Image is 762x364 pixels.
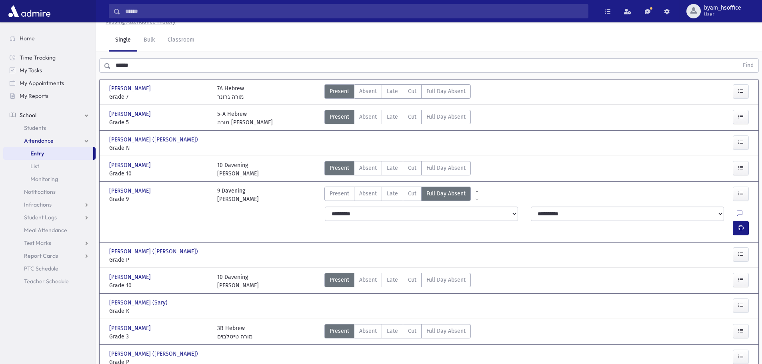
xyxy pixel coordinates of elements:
[109,169,209,178] span: Grade 10
[120,4,588,18] input: Search
[24,265,58,272] span: PTC Schedule
[161,29,201,52] a: Classroom
[359,189,377,198] span: Absent
[109,247,200,256] span: [PERSON_NAME] ([PERSON_NAME])
[426,276,466,284] span: Full Day Absent
[3,160,96,173] a: List
[20,80,64,87] span: My Appointments
[3,211,96,224] a: Student Logs
[3,262,96,275] a: PTC Schedule
[109,273,152,281] span: [PERSON_NAME]
[426,189,466,198] span: Full Day Absent
[324,273,471,290] div: AttTypes
[324,324,471,341] div: AttTypes
[359,113,377,121] span: Absent
[20,111,36,119] span: School
[217,110,273,127] div: 5-A Hebrew מורה [PERSON_NAME]
[426,87,466,95] span: Full Day Absent
[738,59,758,72] button: Find
[109,118,209,127] span: Grade 5
[3,224,96,237] a: Meal Attendance
[324,187,471,203] div: AttTypes
[30,175,58,183] span: Monitoring
[3,121,96,134] a: Students
[20,92,48,99] span: My Reports
[109,135,200,144] span: [PERSON_NAME] ([PERSON_NAME])
[3,109,96,121] a: School
[24,124,46,131] span: Students
[109,144,209,152] span: Grade N
[3,51,96,64] a: Time Tracking
[330,276,349,284] span: Present
[137,29,161,52] a: Bulk
[359,87,377,95] span: Absent
[330,189,349,198] span: Present
[20,54,56,61] span: Time Tracking
[3,275,96,288] a: Teacher Schedule
[387,87,398,95] span: Late
[109,93,209,101] span: Grade 7
[3,249,96,262] a: Report Cards
[30,150,44,157] span: Entry
[3,198,96,211] a: Infractions
[387,164,398,172] span: Late
[330,327,349,335] span: Present
[3,185,96,198] a: Notifications
[3,237,96,249] a: Test Marks
[330,87,349,95] span: Present
[109,350,200,358] span: [PERSON_NAME] ([PERSON_NAME])
[704,11,741,18] span: User
[704,5,741,11] span: byam_hsoffice
[387,327,398,335] span: Late
[217,187,259,203] div: 9 Davening [PERSON_NAME]
[109,161,152,169] span: [PERSON_NAME]
[217,84,244,101] div: 7A Hebrew מורה גרונר
[408,113,416,121] span: Cut
[102,18,176,25] a: Missing Attendance History
[109,307,209,315] span: Grade K
[109,110,152,118] span: [PERSON_NAME]
[3,134,96,147] a: Attendance
[24,227,67,234] span: Meal Attendance
[106,18,176,25] u: Missing Attendance History
[3,90,96,102] a: My Reports
[109,332,209,341] span: Grade 3
[408,164,416,172] span: Cut
[20,35,35,42] span: Home
[217,161,259,178] div: 10 Davening [PERSON_NAME]
[217,273,259,290] div: 10 Davening [PERSON_NAME]
[387,189,398,198] span: Late
[3,64,96,77] a: My Tasks
[359,327,377,335] span: Absent
[20,67,42,74] span: My Tasks
[359,276,377,284] span: Absent
[387,113,398,121] span: Late
[324,161,471,178] div: AttTypes
[408,189,416,198] span: Cut
[408,87,416,95] span: Cut
[109,298,169,307] span: [PERSON_NAME] (Sary)
[24,278,69,285] span: Teacher Schedule
[330,164,349,172] span: Present
[6,3,52,19] img: AdmirePro
[30,163,39,170] span: List
[359,164,377,172] span: Absent
[24,137,54,144] span: Attendance
[217,324,253,341] div: 3B Hebrew מורה טײטלבױם
[408,327,416,335] span: Cut
[24,214,57,221] span: Student Logs
[109,256,209,264] span: Grade P
[324,84,471,101] div: AttTypes
[24,239,51,247] span: Test Marks
[3,147,93,160] a: Entry
[109,29,137,52] a: Single
[24,252,58,259] span: Report Cards
[426,327,466,335] span: Full Day Absent
[3,77,96,90] a: My Appointments
[109,84,152,93] span: [PERSON_NAME]
[109,195,209,203] span: Grade 9
[324,110,471,127] div: AttTypes
[3,32,96,45] a: Home
[387,276,398,284] span: Late
[109,187,152,195] span: [PERSON_NAME]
